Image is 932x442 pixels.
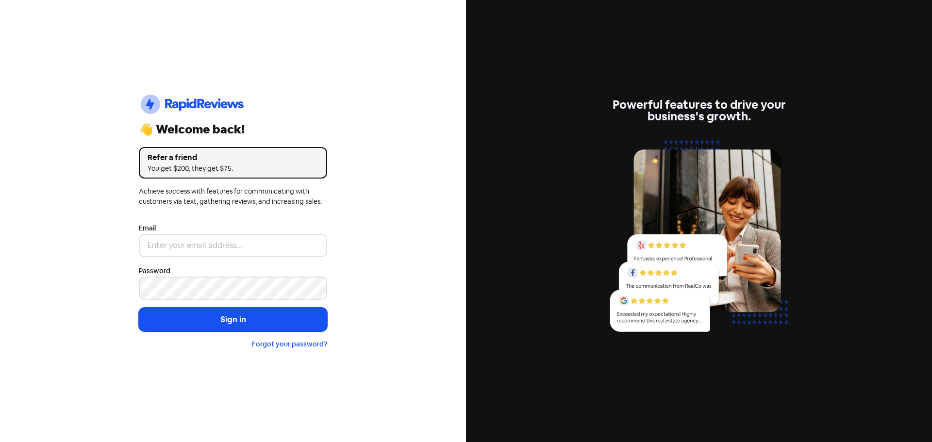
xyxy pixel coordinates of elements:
[139,308,327,332] button: Sign in
[139,266,170,276] label: Password
[139,234,327,257] input: Enter your email address...
[139,124,327,135] div: 👋 Welcome back!
[139,223,156,233] label: Email
[148,164,318,174] div: You get $200, they get $75.
[148,152,318,164] div: Refer a friend
[605,134,793,343] img: reviews
[139,186,327,207] div: Achieve success with features for communicating with customers via text, gathering reviews, and i...
[252,340,327,348] a: Forgot your password?
[605,99,793,122] div: Powerful features to drive your business's growth.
